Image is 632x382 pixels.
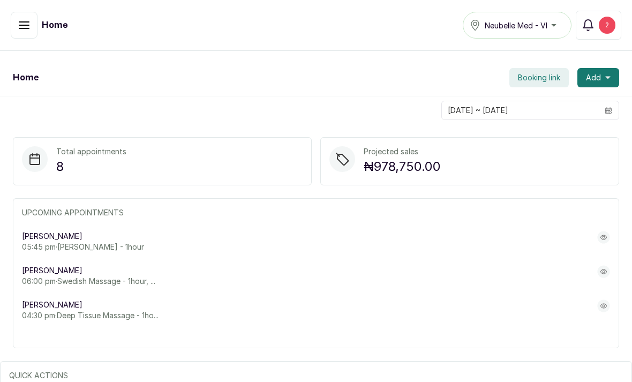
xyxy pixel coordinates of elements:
p: 8 [56,157,126,176]
h1: Home [13,71,39,84]
p: Total appointments [56,146,126,157]
p: Projected sales [364,146,441,157]
p: [PERSON_NAME] [22,265,155,276]
p: [PERSON_NAME] [22,299,159,310]
p: QUICK ACTIONS [9,370,623,381]
button: Booking link [509,68,569,87]
p: 04:30 pm · Deep Tissue Massage - 1ho... [22,310,159,321]
svg: calendar [605,107,612,114]
button: Add [577,68,619,87]
span: Neubelle Med - VI [485,20,547,31]
p: UPCOMING APPOINTMENTS [22,207,610,218]
span: Add [586,72,601,83]
button: 2 [576,11,621,40]
input: Select date [442,101,598,119]
p: 06:00 pm · Swedish Massage - 1hour, ... [22,276,155,287]
p: ₦978,750.00 [364,157,441,176]
button: Neubelle Med - VI [463,12,571,39]
p: 05:45 pm · [PERSON_NAME] - 1hour [22,242,144,252]
span: Booking link [518,72,560,83]
div: 2 [599,17,615,34]
p: [PERSON_NAME] [22,231,144,242]
h1: Home [42,19,67,32]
